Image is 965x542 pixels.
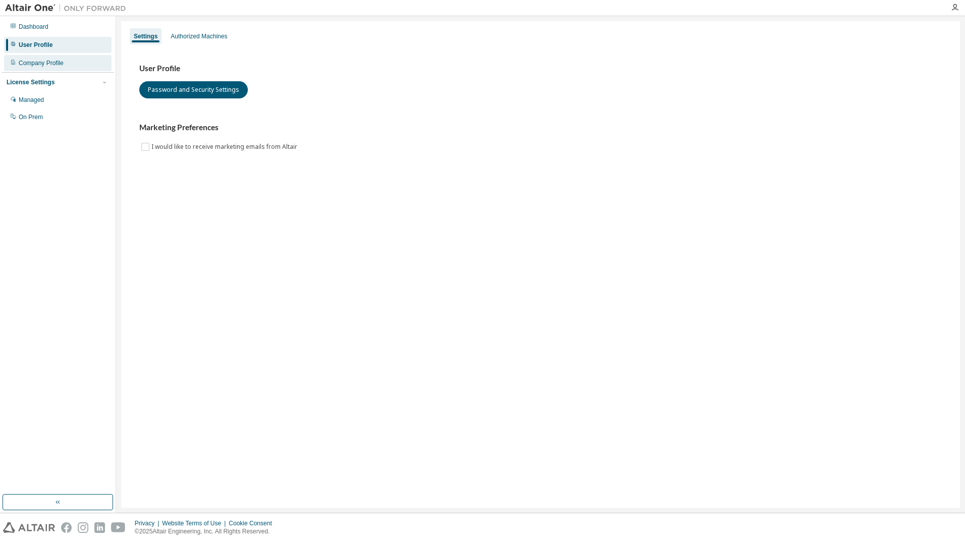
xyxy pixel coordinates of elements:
[78,522,88,533] img: instagram.svg
[135,519,162,527] div: Privacy
[3,522,55,533] img: altair_logo.svg
[229,519,278,527] div: Cookie Consent
[19,41,52,49] div: User Profile
[5,3,131,13] img: Altair One
[134,32,157,40] div: Settings
[61,522,72,533] img: facebook.svg
[19,23,48,31] div: Dashboard
[139,81,248,98] button: Password and Security Settings
[139,123,942,133] h3: Marketing Preferences
[162,519,229,527] div: Website Terms of Use
[19,59,64,67] div: Company Profile
[171,32,227,40] div: Authorized Machines
[111,522,126,533] img: youtube.svg
[151,141,299,153] label: I would like to receive marketing emails from Altair
[139,64,942,74] h3: User Profile
[19,96,44,104] div: Managed
[94,522,105,533] img: linkedin.svg
[19,113,43,121] div: On Prem
[135,527,278,536] p: © 2025 Altair Engineering, Inc. All Rights Reserved.
[7,78,55,86] div: License Settings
